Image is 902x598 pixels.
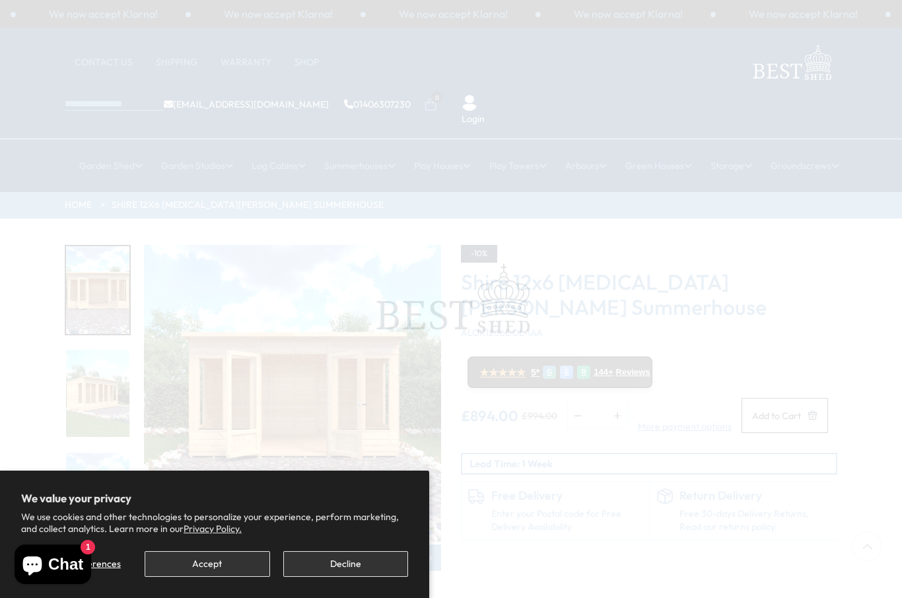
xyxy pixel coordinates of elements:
[283,551,408,577] button: Decline
[21,492,408,505] h2: We value your privacy
[184,523,242,535] a: Privacy Policy.
[11,545,95,587] inbox-online-store-chat: Shopify online store chat
[21,511,408,535] p: We use cookies and other technologies to personalize your experience, perform marketing, and coll...
[145,551,269,577] button: Accept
